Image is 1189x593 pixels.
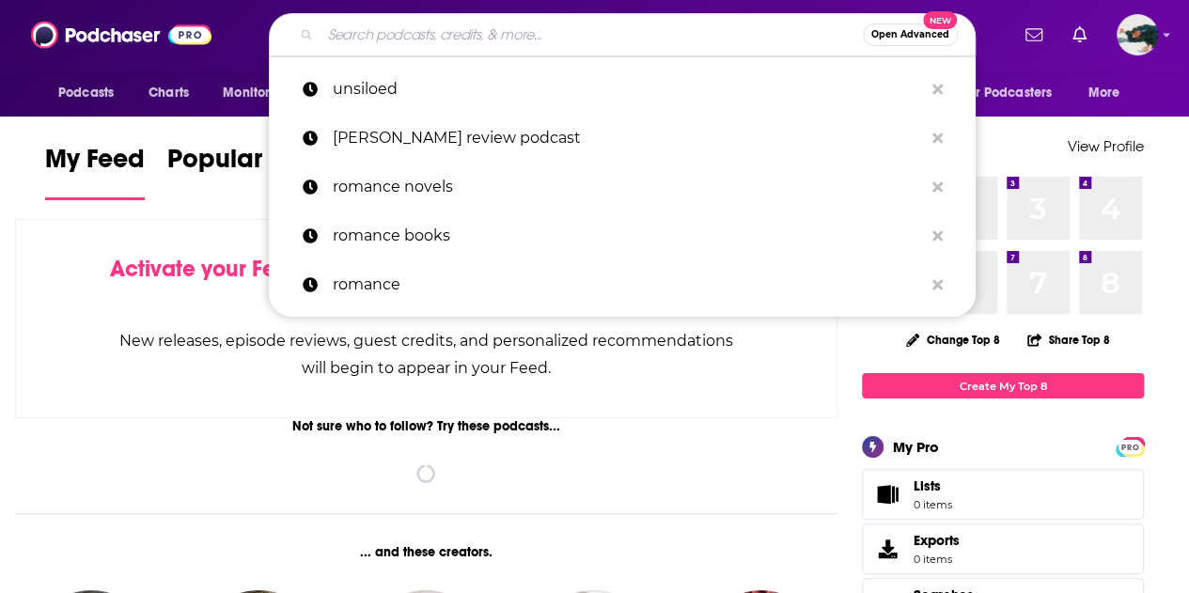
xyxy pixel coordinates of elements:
a: Create My Top 8 [862,373,1144,398]
button: open menu [45,75,138,111]
p: romance books [333,211,923,260]
div: Not sure who to follow? Try these podcasts... [15,418,837,434]
span: Lists [914,477,941,494]
button: open menu [1075,75,1144,111]
span: Lists [914,477,952,494]
button: open menu [949,75,1079,111]
span: 0 items [914,553,960,566]
div: My Pro [893,438,939,456]
a: romance novels [269,163,976,211]
span: Monitoring [223,80,289,106]
p: romance [333,260,923,309]
span: New [923,11,957,29]
a: View Profile [1068,137,1144,155]
span: Exports [914,532,960,549]
span: My Feed [45,143,145,186]
a: [PERSON_NAME] review podcast [269,114,976,163]
div: by following Podcasts, Creators, Lists, and other Users! [110,256,743,310]
button: Open AdvancedNew [863,23,958,46]
span: Charts [149,80,189,106]
a: Lists [862,469,1144,520]
button: open menu [210,75,314,111]
p: unsiloed [333,65,923,114]
span: Popular Feed [167,143,327,186]
span: Podcasts [58,80,114,106]
img: User Profile [1117,14,1158,55]
span: More [1088,80,1120,106]
div: New releases, episode reviews, guest credits, and personalized recommendations will begin to appe... [110,327,743,382]
button: Share Top 8 [1026,321,1111,358]
a: Show notifications dropdown [1018,19,1050,51]
input: Search podcasts, credits, & more... [321,20,863,50]
span: 0 items [914,498,952,511]
a: PRO [1119,439,1141,453]
span: Lists [868,481,906,507]
span: For Podcasters [962,80,1052,106]
div: Search podcasts, credits, & more... [269,13,976,56]
img: Podchaser - Follow, Share and Rate Podcasts [31,17,211,53]
div: ... and these creators. [15,544,837,560]
span: Open Advanced [871,30,949,39]
a: romance books [269,211,976,260]
button: Show profile menu [1117,14,1158,55]
span: Activate your Feed [110,255,303,283]
a: Exports [862,523,1144,574]
p: romance novels [333,163,923,211]
a: unsiloed [269,65,976,114]
a: My Feed [45,143,145,200]
p: kenyon review podcast [333,114,923,163]
button: Change Top 8 [895,328,1011,351]
a: romance [269,260,976,309]
span: Exports [868,536,906,562]
span: PRO [1119,440,1141,454]
a: Popular Feed [167,143,327,200]
span: Logged in as fsg.publicity [1117,14,1158,55]
a: Charts [136,75,200,111]
a: Show notifications dropdown [1065,19,1094,51]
